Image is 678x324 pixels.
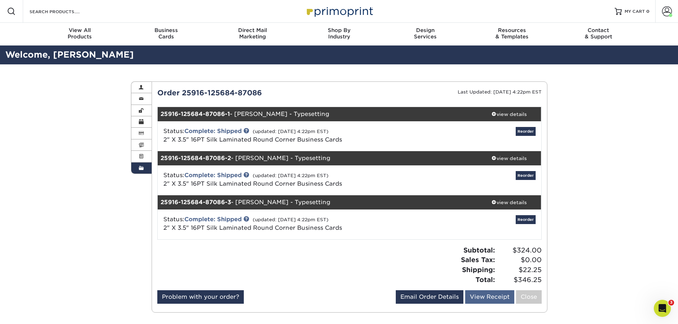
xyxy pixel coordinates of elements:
[253,173,329,178] small: (updated: [DATE] 4:22pm EST)
[152,87,349,98] div: Order 25916-125684-87086
[158,171,413,188] div: Status:
[458,89,542,95] small: Last Updated: [DATE] 4:22pm EST
[516,127,536,136] a: Reorder
[304,4,375,19] img: Primoprint
[253,217,329,222] small: (updated: [DATE] 4:22pm EST)
[253,129,329,134] small: (updated: [DATE] 4:22pm EST)
[469,23,555,46] a: Resources& Templates
[555,27,642,40] div: & Support
[462,266,495,273] strong: Shipping:
[158,127,413,144] div: Status:
[296,27,382,33] span: Shop By
[396,290,463,304] a: Email Order Details
[475,276,495,283] strong: Total:
[209,23,296,46] a: Direct MailMarketing
[646,9,650,14] span: 0
[477,195,541,209] a: view details
[161,155,231,161] strong: 25916-125684-87086-2
[184,128,242,134] a: Complete: Shipped
[157,290,244,304] a: Problem with your order?
[163,224,342,231] a: 2" X 3.5" 16PT Silk Laminated Round Corner Business Cards
[296,27,382,40] div: Industry
[184,172,242,179] a: Complete: Shipped
[469,27,555,33] span: Resources
[625,9,645,15] span: MY CART
[516,290,542,304] a: Close
[161,111,230,117] strong: 25916-125684-87086-1
[497,275,542,285] span: $346.25
[37,23,123,46] a: View AllProducts
[463,246,495,254] strong: Subtotal:
[497,245,542,255] span: $324.00
[497,255,542,265] span: $0.00
[161,199,231,206] strong: 25916-125684-87086-3
[123,23,209,46] a: BusinessCards
[209,27,296,40] div: Marketing
[296,23,382,46] a: Shop ByIndustry
[123,27,209,33] span: Business
[477,111,541,118] div: view details
[382,23,469,46] a: DesignServices
[163,136,342,143] a: 2" X 3.5" 16PT Silk Laminated Round Corner Business Cards
[158,195,477,209] div: - [PERSON_NAME] - Typesetting
[477,107,541,121] a: view details
[668,300,674,306] span: 3
[555,27,642,33] span: Contact
[477,199,541,206] div: view details
[516,215,536,224] a: Reorder
[654,300,671,317] iframe: Intercom live chat
[555,23,642,46] a: Contact& Support
[465,290,514,304] a: View Receipt
[209,27,296,33] span: Direct Mail
[382,27,469,40] div: Services
[158,215,413,232] div: Status:
[184,216,242,223] a: Complete: Shipped
[382,27,469,33] span: Design
[123,27,209,40] div: Cards
[158,151,477,165] div: - [PERSON_NAME] - Typesetting
[469,27,555,40] div: & Templates
[29,7,98,16] input: SEARCH PRODUCTS.....
[516,171,536,180] a: Reorder
[477,155,541,162] div: view details
[163,180,342,187] a: 2" X 3.5" 16PT Silk Laminated Round Corner Business Cards
[158,107,477,121] div: - [PERSON_NAME] - Typesetting
[37,27,123,33] span: View All
[461,256,495,264] strong: Sales Tax:
[37,27,123,40] div: Products
[477,151,541,165] a: view details
[497,265,542,275] span: $22.25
